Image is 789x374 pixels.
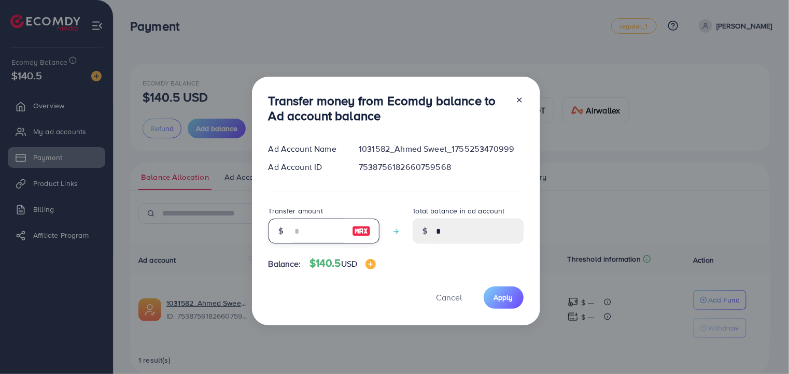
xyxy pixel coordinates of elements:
div: Ad Account ID [260,161,351,173]
h4: $140.5 [309,257,376,270]
img: image [365,259,376,269]
img: image [352,225,371,237]
span: Cancel [436,292,462,303]
div: Ad Account Name [260,143,351,155]
label: Transfer amount [269,206,323,216]
button: Apply [484,286,524,309]
h3: Transfer money from Ecomdy balance to Ad account balance [269,93,507,123]
div: 1031582_Ahmed Sweet_1755253470999 [350,143,531,155]
button: Cancel [424,286,475,309]
label: Total balance in ad account [413,206,505,216]
span: Apply [494,292,513,303]
iframe: Chat [745,327,781,366]
div: 7538756182660759568 [350,161,531,173]
span: USD [341,258,357,269]
span: Balance: [269,258,301,270]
